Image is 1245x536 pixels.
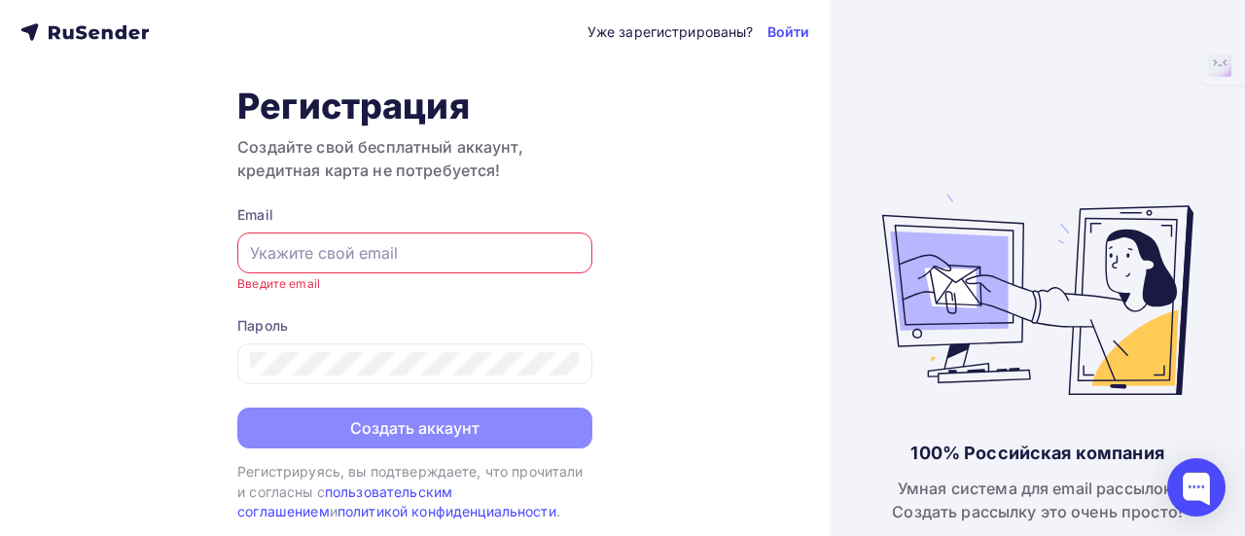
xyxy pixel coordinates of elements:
div: 100% Российская компания [910,442,1163,465]
small: Введите email [237,276,320,291]
h1: Регистрация [237,85,592,127]
div: Уже зарегистрированы? [587,22,754,42]
a: политикой конфиденциальности [338,503,556,519]
div: Email [237,205,592,225]
div: Умная система для email рассылок. Создать рассылку это очень просто! [892,477,1183,523]
a: Войти [767,22,810,42]
input: Укажите свой email [250,241,580,265]
a: пользовательским соглашением [237,483,452,519]
div: Регистрируясь, вы подтверждаете, что прочитали и согласны с и . [237,462,592,521]
h3: Создайте свой бесплатный аккаунт, кредитная карта не потребуется! [237,135,592,182]
div: Пароль [237,316,592,336]
button: Создать аккаунт [237,408,592,448]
